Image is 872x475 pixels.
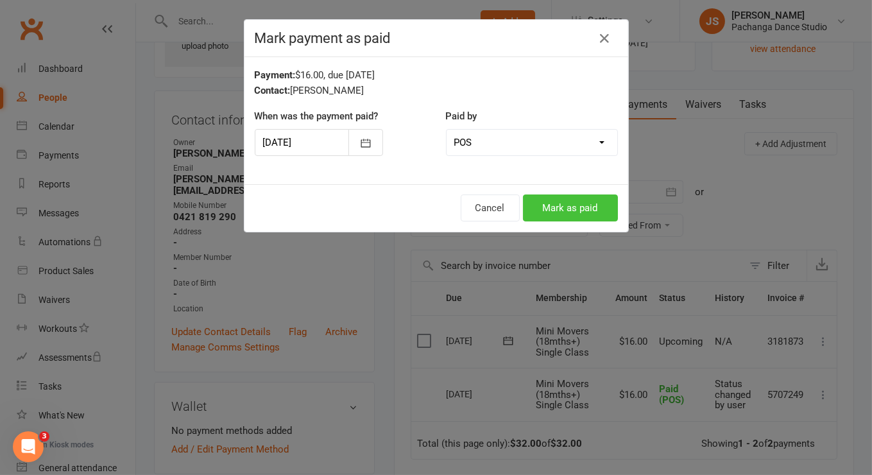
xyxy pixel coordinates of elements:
button: Close [595,28,615,49]
strong: Contact: [255,85,291,96]
div: $16.00, due [DATE] [255,67,618,83]
label: Paid by [446,108,477,124]
h4: Mark payment as paid [255,30,618,46]
iframe: Intercom live chat [13,431,44,462]
span: 3 [39,431,49,442]
label: When was the payment paid? [255,108,379,124]
strong: Payment: [255,69,296,81]
div: [PERSON_NAME] [255,83,618,98]
button: Cancel [461,194,520,221]
button: Mark as paid [523,194,618,221]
